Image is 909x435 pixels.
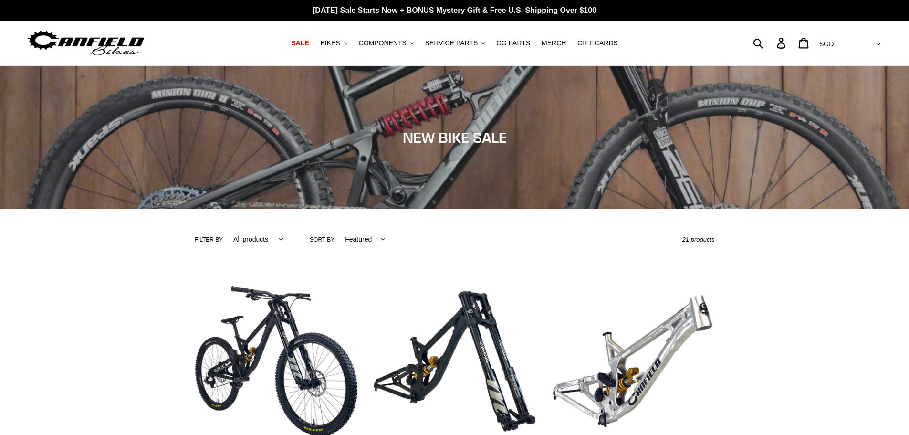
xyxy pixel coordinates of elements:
[682,236,715,243] span: 21 products
[403,129,507,146] span: NEW BIKE SALE
[354,37,418,50] button: COMPONENTS
[542,39,566,47] span: MERCH
[496,39,530,47] span: GG PARTS
[577,39,618,47] span: GIFT CARDS
[320,39,340,47] span: BIKES
[291,39,309,47] span: SALE
[537,37,571,50] a: MERCH
[573,37,623,50] a: GIFT CARDS
[758,32,783,53] input: Search
[286,37,313,50] a: SALE
[26,28,146,58] img: Canfield Bikes
[425,39,478,47] span: SERVICE PARTS
[315,37,352,50] button: BIKES
[491,37,535,50] a: GG PARTS
[310,235,334,244] label: Sort by
[359,39,407,47] span: COMPONENTS
[195,235,223,244] label: Filter by
[420,37,490,50] button: SERVICE PARTS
